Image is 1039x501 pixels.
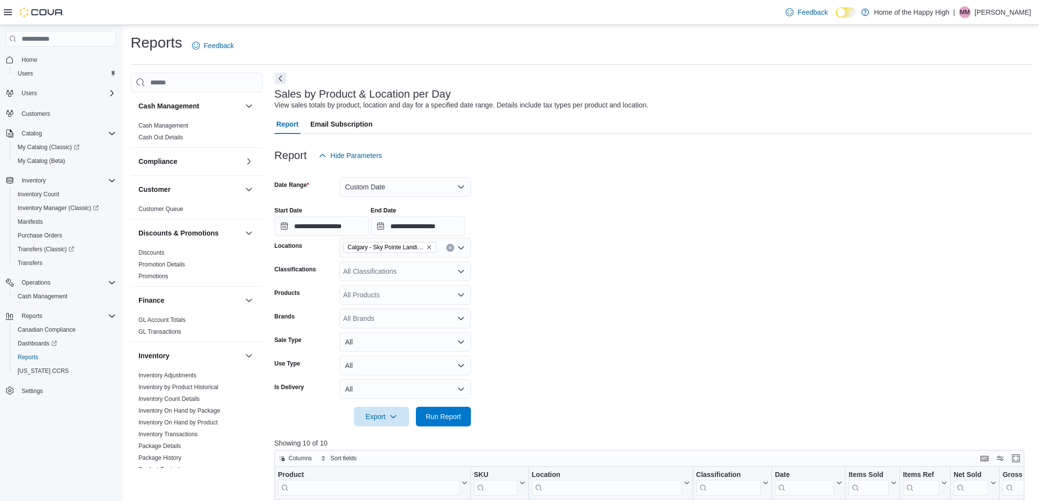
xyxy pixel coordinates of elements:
[10,256,120,270] button: Transfers
[954,471,996,496] button: Net Sold
[10,154,120,168] button: My Catalog (Beta)
[274,181,309,189] label: Date Range
[14,324,80,336] a: Canadian Compliance
[10,350,120,364] button: Reports
[10,242,120,256] a: Transfers (Classic)
[903,471,947,496] button: Items Ref
[131,203,263,219] div: Customer
[131,314,263,342] div: Finance
[18,326,76,334] span: Canadian Compliance
[138,228,219,238] h3: Discounts & Promotions
[10,323,120,337] button: Canadian Compliance
[22,110,50,118] span: Customers
[474,471,525,496] button: SKU
[18,292,67,300] span: Cash Management
[20,7,64,17] img: Cova
[274,100,649,110] div: View sales totals by product, location and day for a specified date range. Details include tax ty...
[18,143,80,151] span: My Catalog (Classic)
[339,332,471,352] button: All
[14,351,116,363] span: Reports
[18,353,38,361] span: Reports
[330,151,382,160] span: Hide Parameters
[138,185,241,194] button: Customer
[138,430,198,438] span: Inventory Transactions
[138,372,196,379] a: Inventory Adjustments
[274,360,300,368] label: Use Type
[10,364,120,378] button: [US_STATE] CCRS
[138,395,200,403] span: Inventory Count Details
[14,243,116,255] span: Transfers (Classic)
[416,407,471,426] button: Run Report
[138,249,164,256] a: Discounts
[954,471,988,480] div: Net Sold
[18,108,54,120] a: Customers
[696,471,768,496] button: Classification
[18,340,57,347] span: Dashboards
[138,101,241,111] button: Cash Management
[775,471,834,496] div: Date
[18,277,116,289] span: Operations
[532,471,682,480] div: Location
[138,206,183,212] a: Customer Queue
[138,295,164,305] h3: Finance
[696,471,761,496] div: Classification
[131,33,182,53] h1: Reports
[317,452,360,464] button: Sort fields
[274,313,295,320] label: Brands
[18,310,46,322] button: Reports
[243,156,255,167] button: Compliance
[138,249,164,257] span: Discounts
[18,157,65,165] span: My Catalog (Beta)
[848,471,889,480] div: Items Sold
[138,261,185,268] span: Promotion Details
[138,396,200,402] a: Inventory Count Details
[903,471,939,496] div: Items Ref
[138,316,186,324] span: GL Account Totals
[243,100,255,112] button: Cash Management
[14,202,116,214] span: Inventory Manager (Classic)
[797,7,827,17] span: Feedback
[2,276,120,290] button: Operations
[22,177,46,185] span: Inventory
[18,87,116,99] span: Users
[138,407,220,415] span: Inventory On Hand by Package
[953,6,955,18] p: |
[975,6,1031,18] p: [PERSON_NAME]
[836,7,856,18] input: Dark Mode
[14,290,71,302] a: Cash Management
[22,279,51,287] span: Operations
[138,316,186,323] a: GL Account Totals
[138,273,168,280] a: Promotions
[18,87,41,99] button: Users
[14,155,69,167] a: My Catalog (Beta)
[18,128,46,139] button: Catalog
[138,228,241,238] button: Discounts & Promotions
[457,291,465,299] button: Open list of options
[14,188,63,200] a: Inventory Count
[18,367,69,375] span: [US_STATE] CCRS
[243,227,255,239] button: Discounts & Promotions
[10,215,120,229] button: Manifests
[278,471,467,496] button: Product
[474,471,518,480] div: SKU
[274,207,302,214] label: Start Date
[339,356,471,375] button: All
[138,442,181,450] span: Package Details
[457,244,465,252] button: Open list of options
[426,412,461,422] span: Run Report
[18,259,42,267] span: Transfers
[14,230,66,241] a: Purchase Orders
[243,184,255,195] button: Customer
[2,106,120,120] button: Customers
[18,385,116,397] span: Settings
[14,141,116,153] span: My Catalog (Classic)
[138,454,181,462] span: Package History
[138,205,183,213] span: Customer Queue
[138,122,188,129] a: Cash Management
[979,452,990,464] button: Keyboard shortcuts
[848,471,897,496] button: Items Sold
[289,454,312,462] span: Columns
[138,371,196,379] span: Inventory Adjustments
[874,6,949,18] p: Home of the Happy High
